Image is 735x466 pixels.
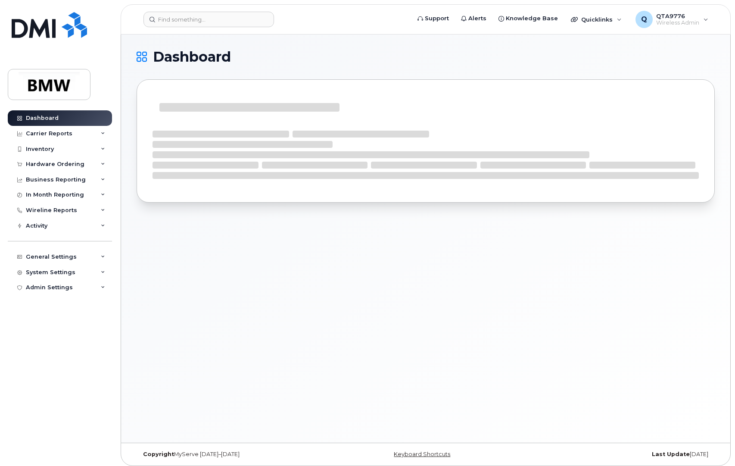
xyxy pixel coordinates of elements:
[652,451,690,457] strong: Last Update
[394,451,450,457] a: Keyboard Shortcuts
[522,451,715,458] div: [DATE]
[137,451,329,458] div: MyServe [DATE]–[DATE]
[143,451,174,457] strong: Copyright
[153,50,231,63] span: Dashboard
